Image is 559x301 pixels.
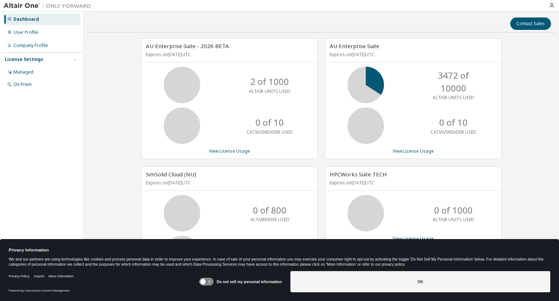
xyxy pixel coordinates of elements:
[424,69,483,94] p: 3472 of 10000
[146,180,311,186] p: Expires on [DATE] UTC
[330,51,495,58] p: Expires on [DATE] UTC
[249,88,290,94] p: ALTAIR UNITS USED
[250,75,289,88] p: 2 of 1000
[250,216,289,223] p: ALTAIRDRIVE USED
[5,56,43,62] div: License Settings
[146,171,196,178] span: SimSolid Cloud (NU)
[431,129,476,135] p: CATIAV5READER USED
[510,17,551,30] button: Contact Sales
[4,2,95,9] img: Altair One
[439,116,468,129] p: 0 of 10
[393,148,434,154] a: View License Usage
[255,116,284,129] p: 0 of 10
[13,69,33,75] div: Managed
[330,180,495,186] p: Expires on [DATE] UTC
[433,94,474,101] p: ALTAIR UNITS USED
[434,204,473,216] p: 0 of 1000
[330,171,387,178] span: HPCWorks Suite TECH
[146,51,311,58] p: Expires on [DATE] UTC
[209,148,250,154] a: View License Usage
[433,216,474,223] p: ALTAIR UNITS USED
[393,235,434,242] a: View License Usage
[247,129,293,135] p: CATIAV5READER USED
[146,42,229,50] span: AU Enterprise Suite - 2026 BETA
[13,43,48,48] div: Company Profile
[13,30,38,35] div: User Profile
[13,82,32,87] div: On Prem
[13,16,39,22] div: Dashboard
[330,42,379,50] span: AU Enterprise Suite
[253,204,286,216] p: 0 of 800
